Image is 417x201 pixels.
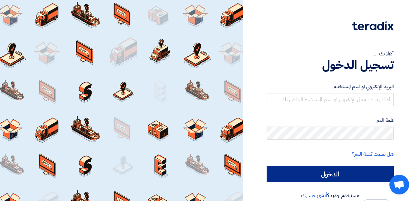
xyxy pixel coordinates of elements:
[267,117,394,124] label: كلمة السر
[267,191,394,199] div: مستخدم جديد؟
[267,58,394,72] h1: تسجيل الدخول
[267,50,394,58] div: أهلا بك ...
[389,175,409,194] div: Open chat
[352,21,394,30] img: Teradix logo
[267,93,394,106] input: أدخل بريد العمل الإلكتروني او اسم المستخدم الخاص بك ...
[301,191,327,199] a: أنشئ حسابك
[267,83,394,90] label: البريد الإلكتروني او اسم المستخدم
[352,150,394,158] a: هل نسيت كلمة السر؟
[267,166,394,182] input: الدخول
